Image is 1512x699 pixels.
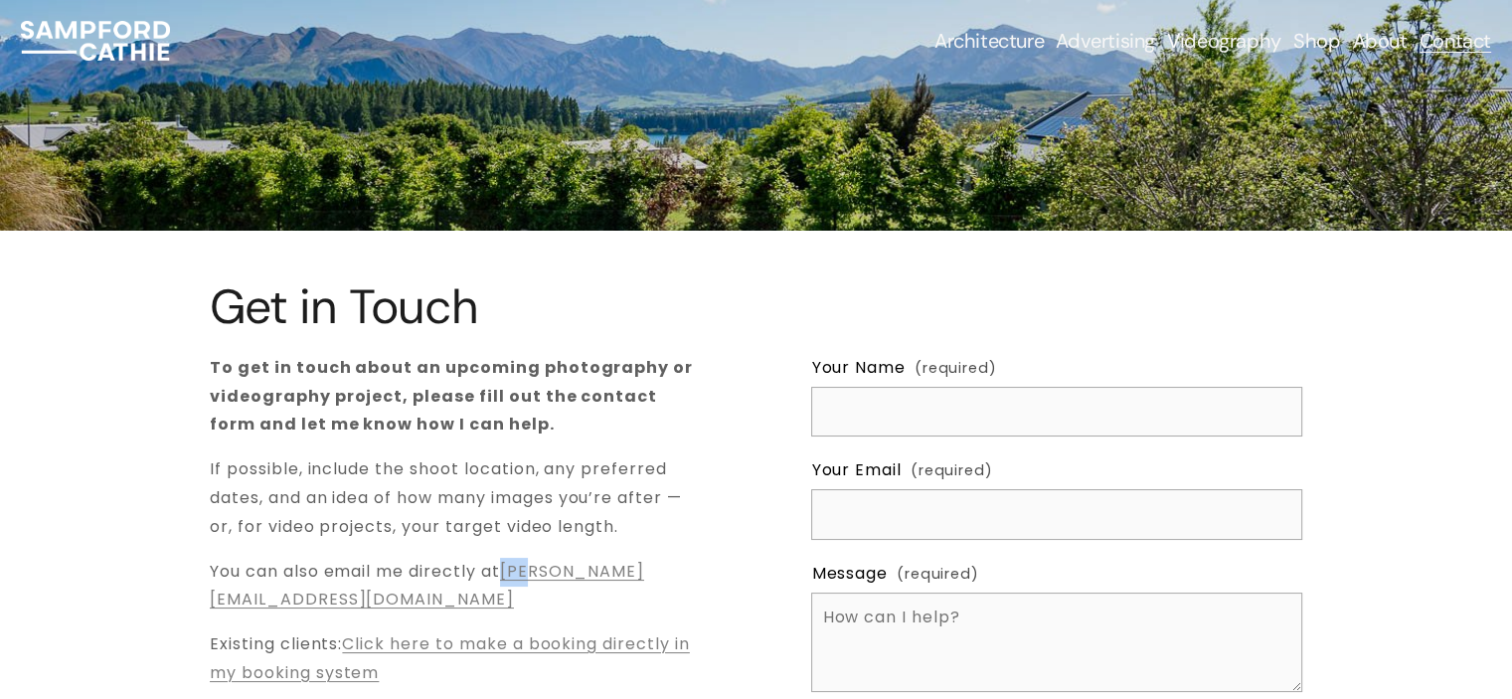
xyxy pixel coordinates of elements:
span: (required) [911,458,993,484]
a: Contact [1420,27,1491,55]
strong: To get in touch about an upcoming photography or videography project, please fill out the contact... [210,356,697,437]
span: Advertising [1056,29,1155,53]
a: Shop [1293,27,1340,55]
span: (required) [915,356,997,382]
a: About [1352,27,1407,55]
span: Your Email [811,456,902,485]
a: Click here to make a booking directly in my booking system [210,632,690,684]
span: Message [811,560,888,589]
p: You can also email me directly at [210,558,701,615]
p: If possible, include the shoot location, any preferred dates, and an idea of how many images you’... [210,455,701,541]
p: Existing clients: [210,630,701,688]
img: Sampford Cathie Photo + Video [21,21,169,61]
a: Videography [1167,27,1281,55]
h1: Get in Touch [210,280,500,333]
span: (required) [897,562,979,588]
span: Architecture [934,29,1044,53]
a: folder dropdown [934,27,1044,55]
span: Your Name [811,354,906,383]
a: folder dropdown [1056,27,1155,55]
